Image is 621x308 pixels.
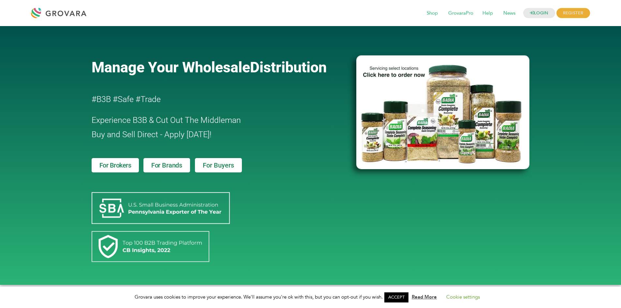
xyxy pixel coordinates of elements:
[135,294,486,300] span: Grovara uses cookies to improve your experience. We'll assume you're ok with this, but you can op...
[250,59,327,76] span: Distribution
[92,59,250,76] span: Manage Your Wholesale
[92,130,212,139] span: Buy and Sell Direct - Apply [DATE]!
[422,7,442,20] span: Shop
[556,8,590,18] span: REGISTER
[151,162,182,169] span: For Brands
[92,59,346,76] a: Manage Your WholesaleDistribution
[478,10,497,17] a: Help
[523,8,555,18] a: LOGIN
[143,158,190,172] a: For Brands
[422,10,442,17] a: Shop
[99,162,131,169] span: For Brokers
[444,10,478,17] a: GrovaraPro
[92,115,241,125] span: Experience B3B & Cut Out The Middleman
[384,292,408,302] a: ACCEPT
[412,294,437,300] a: Read More
[478,7,497,20] span: Help
[444,7,478,20] span: GrovaraPro
[203,162,234,169] span: For Buyers
[195,158,242,172] a: For Buyers
[92,158,139,172] a: For Brokers
[499,10,520,17] a: News
[499,7,520,20] span: News
[92,92,319,107] h2: #B3B #Safe #Trade
[446,294,480,300] a: Cookie settings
